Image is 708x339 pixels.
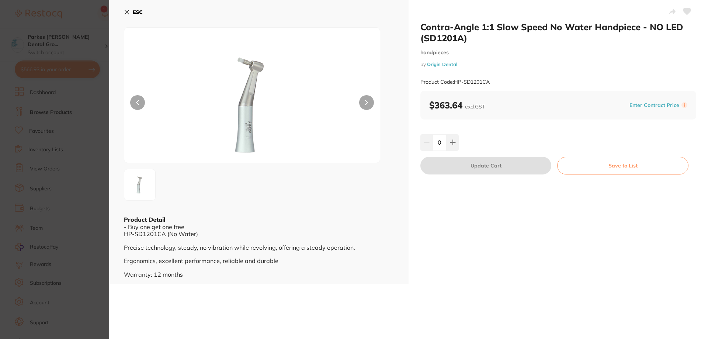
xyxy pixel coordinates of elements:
[420,21,696,44] h2: Contra-Angle 1:1 Slow Speed No Water Handpiece - NO LED (SD1201A)
[627,102,681,109] button: Enter Contract Price
[465,103,485,110] span: excl. GST
[176,46,329,163] img: cG5n
[427,61,457,67] a: Origin Dental
[124,216,165,223] b: Product Detail
[420,157,551,174] button: Update Cart
[681,102,687,108] label: i
[124,6,143,18] button: ESC
[126,172,153,198] img: cG5n
[420,62,696,67] small: by
[420,49,696,56] small: handpieces
[420,79,490,85] small: Product Code: HP-SD1201CA
[429,100,485,111] b: $363.64
[557,157,688,174] button: Save to List
[133,9,143,15] b: ESC
[124,224,394,278] div: - Buy one get one free HP-SD1201CA (No Water) Precise technology, steady, no vibration while revo...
